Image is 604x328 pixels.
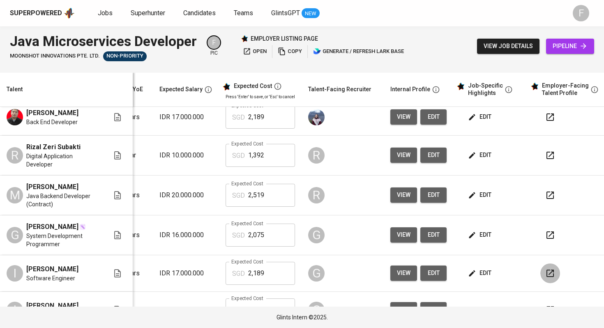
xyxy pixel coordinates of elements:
div: M [7,187,23,203]
button: open [241,45,269,58]
img: Glints Star [241,35,248,42]
span: [PERSON_NAME] [26,108,78,118]
img: yH5BAEAAAAALAAAAAABAAEAAAIBRAA7 [79,303,86,309]
button: view job details [477,39,539,54]
span: Superhunter [131,9,165,17]
span: [PERSON_NAME] [26,182,78,192]
span: edit [470,190,491,200]
div: pic [207,35,221,57]
span: NEW [302,9,320,18]
div: G [308,265,325,282]
p: SGD [232,231,245,240]
span: generate / refresh lark base [313,47,404,56]
img: magic_wand.svg [79,224,86,230]
span: Candidates [183,9,216,17]
a: Superpoweredapp logo [10,7,75,19]
span: edit [427,190,440,200]
a: Candidates [183,8,217,18]
span: Java Backend Developer (Contract) [26,192,99,208]
div: R [308,187,325,203]
span: view [397,190,410,200]
div: F [573,5,589,21]
img: glints_star.svg [530,82,539,90]
a: Superhunter [131,8,167,18]
span: Non-Priority [103,52,147,60]
p: SGD [232,151,245,161]
div: Talent-Facing Recruiter [308,84,371,95]
button: edit [420,109,447,125]
p: SGD [232,191,245,201]
button: edit [466,109,495,125]
span: edit [427,150,440,160]
span: pipeline [553,41,588,51]
span: open [243,47,267,56]
span: Software Engineer [26,274,75,282]
button: edit [466,227,495,243]
span: Digital Application Developer [26,152,99,169]
button: view [390,148,417,163]
span: edit [470,230,491,240]
div: I [7,302,23,318]
button: view [390,266,417,281]
span: view [397,305,410,315]
span: Jobs [98,9,113,17]
p: SGD [232,269,245,279]
button: edit [420,187,447,203]
div: Internal Profile [390,84,430,95]
span: [PERSON_NAME] [26,222,78,232]
button: view [390,109,417,125]
span: edit [427,268,440,278]
a: pipeline [546,39,594,54]
a: Teams [234,8,255,18]
img: christine.raharja@glints.com [308,109,325,125]
span: view job details [484,41,533,51]
div: G [308,302,325,318]
span: Back End Developer [26,118,78,126]
span: GlintsGPT [271,9,300,17]
span: edit [427,112,440,122]
div: Job-Specific Highlights [468,82,503,97]
p: IDR 20.000.000 [159,190,212,200]
button: copy [276,45,304,58]
p: Press 'Enter' to save, or 'Esc' to cancel [226,94,295,100]
a: GlintsGPT NEW [271,8,320,18]
span: [PERSON_NAME] [26,301,78,311]
img: lark [313,47,321,55]
p: IDR 17.000.000 [159,268,212,278]
img: glints_star.svg [222,83,231,91]
span: Moonshot Innovations Pte. Ltd. [10,52,100,60]
span: Rizal Zeri Subakti [26,142,81,152]
span: edit [427,230,440,240]
span: edit [470,150,491,160]
button: edit [420,227,447,243]
p: IDR 17.000.000 [159,112,212,122]
div: F [207,35,221,50]
img: app logo [64,7,75,19]
button: edit [420,266,447,281]
span: view [397,268,410,278]
button: edit [420,302,447,317]
button: edit [420,148,447,163]
p: SGD [232,305,245,315]
button: view [390,187,417,203]
span: view [397,230,410,240]
span: edit [470,268,491,278]
span: view [397,150,410,160]
a: Jobs [98,8,114,18]
button: edit [466,148,495,163]
div: Expected Salary [159,84,203,95]
button: edit [466,187,495,203]
button: edit [466,302,495,317]
div: Talent [7,84,23,95]
p: IDR 16.000.000 [159,230,212,240]
span: Teams [234,9,253,17]
p: SGD [232,113,245,122]
div: Hiring on Hold [103,51,147,61]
